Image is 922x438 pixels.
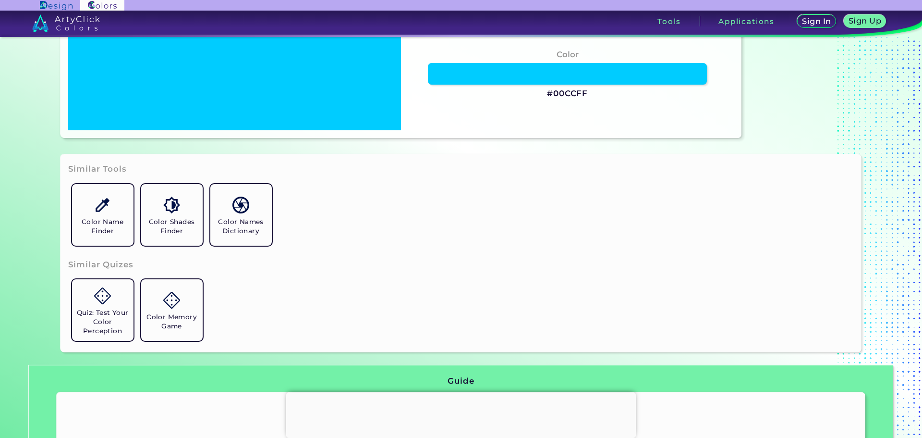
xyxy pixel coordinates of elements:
[94,197,111,213] img: icon_color_name_finder.svg
[286,392,636,436] iframe: Advertisement
[206,180,276,250] a: Color Names Dictionary
[137,275,206,345] a: Color Memory Game
[448,375,474,387] h3: Guide
[32,14,100,32] img: logo_artyclick_colors_white.svg
[718,18,775,25] h3: Applications
[557,48,579,62] h4: Color
[214,217,268,236] h5: Color Names Dictionary
[657,18,681,25] h3: Tools
[145,217,199,236] h5: Color Shades Finder
[40,1,72,10] img: ArtyClick Design logo
[68,163,127,175] h3: Similar Tools
[163,197,180,213] img: icon_color_shades.svg
[848,17,882,25] h5: Sign Up
[163,292,180,309] img: icon_game.svg
[68,275,137,345] a: Quiz: Test Your Color Perception
[801,17,832,25] h5: Sign In
[145,313,199,331] h5: Color Memory Game
[76,308,130,336] h5: Quiz: Test Your Color Perception
[94,288,111,304] img: icon_game.svg
[796,14,837,28] a: Sign In
[232,197,249,213] img: icon_color_names_dictionary.svg
[68,180,137,250] a: Color Name Finder
[195,410,728,422] h2: ArtyClick "Color Hue Finder"
[547,88,588,100] h3: #00CCFF
[76,217,130,236] h5: Color Name Finder
[137,180,206,250] a: Color Shades Finder
[843,14,886,28] a: Sign Up
[68,259,133,271] h3: Similar Quizes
